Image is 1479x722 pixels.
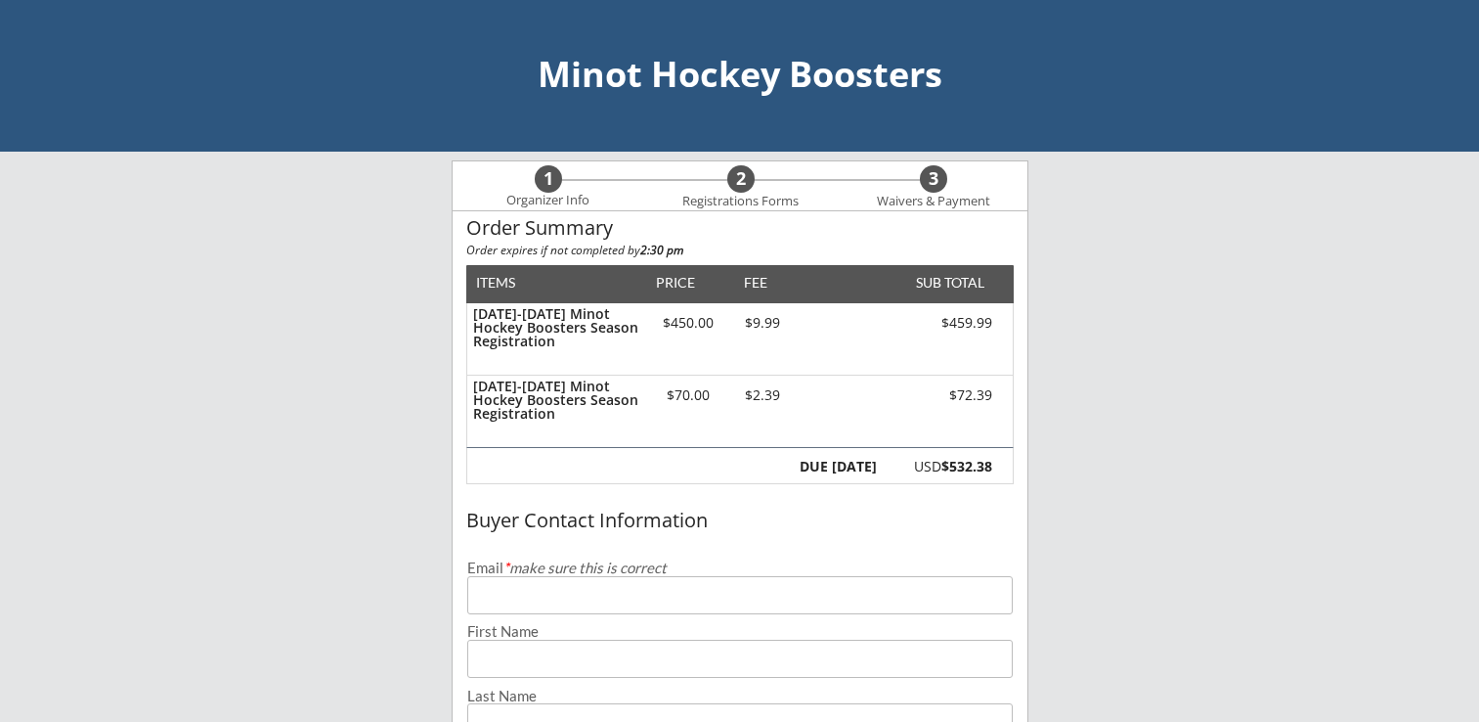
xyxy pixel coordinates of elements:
[941,457,992,475] strong: $532.38
[476,276,545,290] div: ITEMS
[467,561,1013,575] div: Email
[20,57,1459,92] div: Minot Hockey Boosters
[730,276,781,290] div: FEE
[495,193,602,208] div: Organizer Info
[503,559,667,576] em: make sure this is correct
[730,388,796,402] div: $2.39
[647,276,705,290] div: PRICE
[908,276,984,290] div: SUB TOTAL
[467,689,1013,703] div: Last Name
[888,460,992,474] div: USD
[866,194,1001,209] div: Waivers & Payment
[466,510,1014,531] div: Buyer Contact Information
[647,316,730,330] div: $450.00
[882,388,992,402] div: $72.39
[920,168,947,190] div: 3
[467,624,1013,639] div: First Name
[466,217,1014,239] div: Order Summary
[674,194,808,209] div: Registrations Forms
[647,388,730,402] div: $70.00
[473,307,638,348] div: [DATE]-[DATE] Minot Hockey Boosters Season Registration
[535,168,562,190] div: 1
[796,460,877,474] div: DUE [DATE]
[640,242,683,258] strong: 2:30 pm
[727,168,755,190] div: 2
[882,316,992,330] div: $459.99
[473,380,638,421] div: [DATE]-[DATE] Minot Hockey Boosters Season Registration
[466,245,1014,256] div: Order expires if not completed by
[730,316,796,330] div: $9.99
